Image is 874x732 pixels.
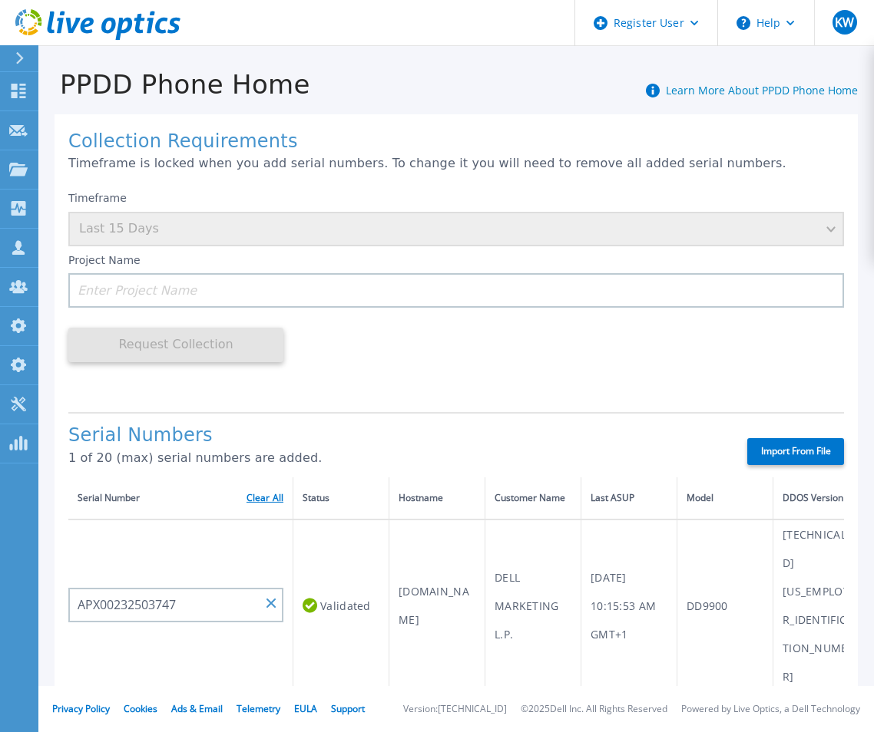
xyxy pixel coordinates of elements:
label: Project Name [68,255,141,265]
h1: PPDD Phone Home [38,70,310,100]
h1: Collection Requirements [68,131,844,153]
th: Hostname [389,477,485,519]
th: Status [293,477,389,519]
td: DD9900 [677,519,773,691]
input: Enter Serial Number [68,588,283,622]
label: Import From File [747,438,844,465]
th: Model [677,477,773,519]
a: Cookies [124,702,157,715]
p: 1 of 20 (max) serial numbers are added. [68,451,720,465]
a: Clear All [247,493,283,503]
a: EULA [294,702,317,715]
td: [TECHNICAL_ID][US_EMPLOYER_IDENTIFICATION_NUMBER] [773,519,869,691]
th: Customer Name [485,477,581,519]
td: DELL MARKETING L.P. [485,519,581,691]
p: Timeframe is locked when you add serial numbers. To change it you will need to remove all added s... [68,157,844,170]
a: Learn More About PPDD Phone Home [666,83,858,97]
input: Enter Project Name [68,273,844,308]
td: [DOMAIN_NAME] [389,519,485,691]
div: Validated [303,592,379,620]
th: Last ASUP [581,477,677,519]
td: [DATE] 10:15:53 AM GMT+1 [581,519,677,691]
th: DDOS Version [773,477,869,519]
li: © 2025 Dell Inc. All Rights Reserved [521,704,667,714]
a: Privacy Policy [52,702,110,715]
a: Ads & Email [171,702,223,715]
li: Powered by Live Optics, a Dell Technology [681,704,860,714]
a: Telemetry [237,702,280,715]
h1: Serial Numbers [68,425,720,447]
li: Version: [TECHNICAL_ID] [403,704,507,714]
div: Serial Number [78,490,283,506]
a: Support [331,702,365,715]
button: Request Collection [68,328,283,362]
span: KW [835,16,854,28]
label: Timeframe [68,192,127,204]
